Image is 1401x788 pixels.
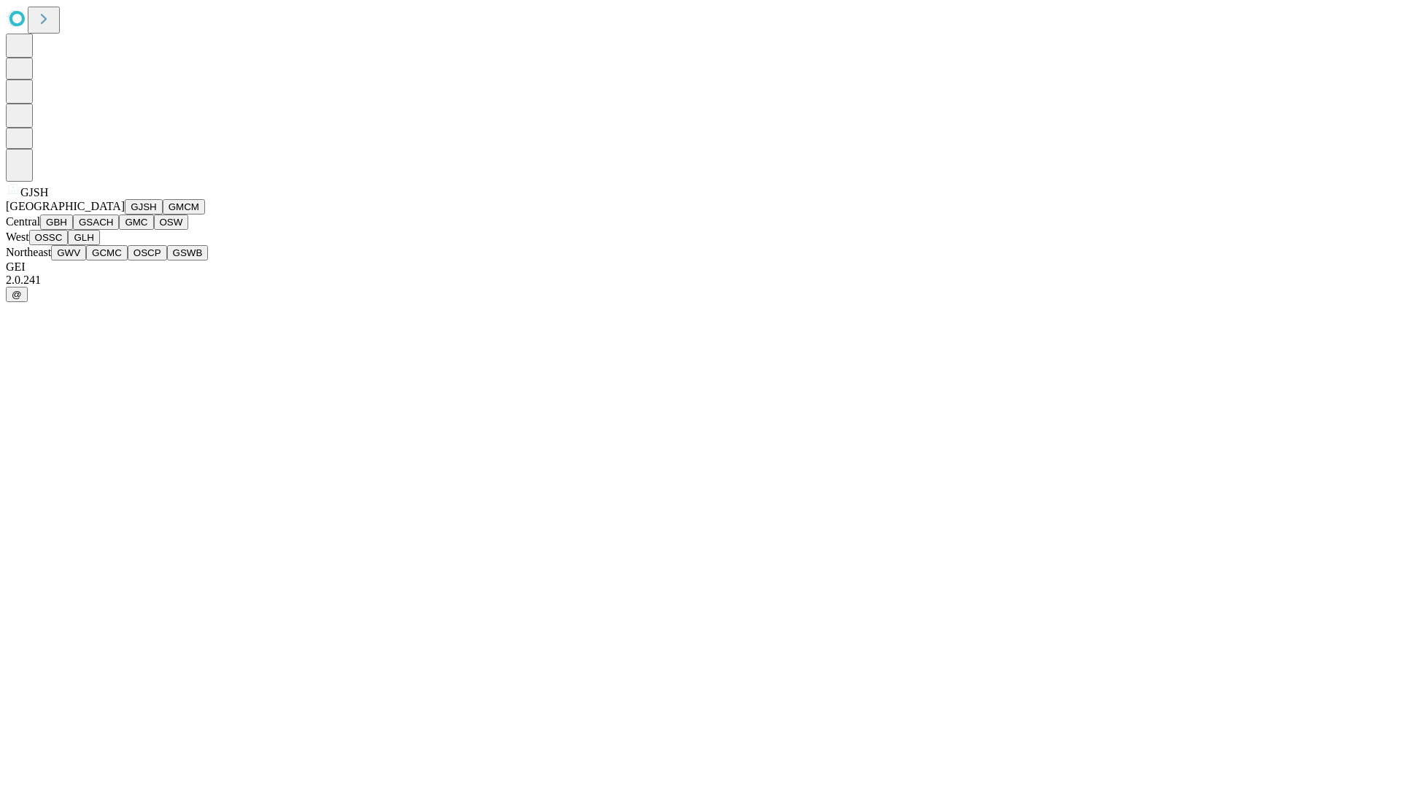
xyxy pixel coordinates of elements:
span: GJSH [20,186,48,198]
span: Central [6,215,40,228]
span: West [6,231,29,243]
div: 2.0.241 [6,274,1395,287]
button: GWV [51,245,86,260]
button: GSWB [167,245,209,260]
button: OSCP [128,245,167,260]
button: OSSC [29,230,69,245]
span: @ [12,289,22,300]
button: GMC [119,215,153,230]
button: GCMC [86,245,128,260]
button: OSW [154,215,189,230]
button: GSACH [73,215,119,230]
button: GMCM [163,199,205,215]
span: Northeast [6,246,51,258]
button: @ [6,287,28,302]
button: GBH [40,215,73,230]
div: GEI [6,260,1395,274]
span: [GEOGRAPHIC_DATA] [6,200,125,212]
button: GLH [68,230,99,245]
button: GJSH [125,199,163,215]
